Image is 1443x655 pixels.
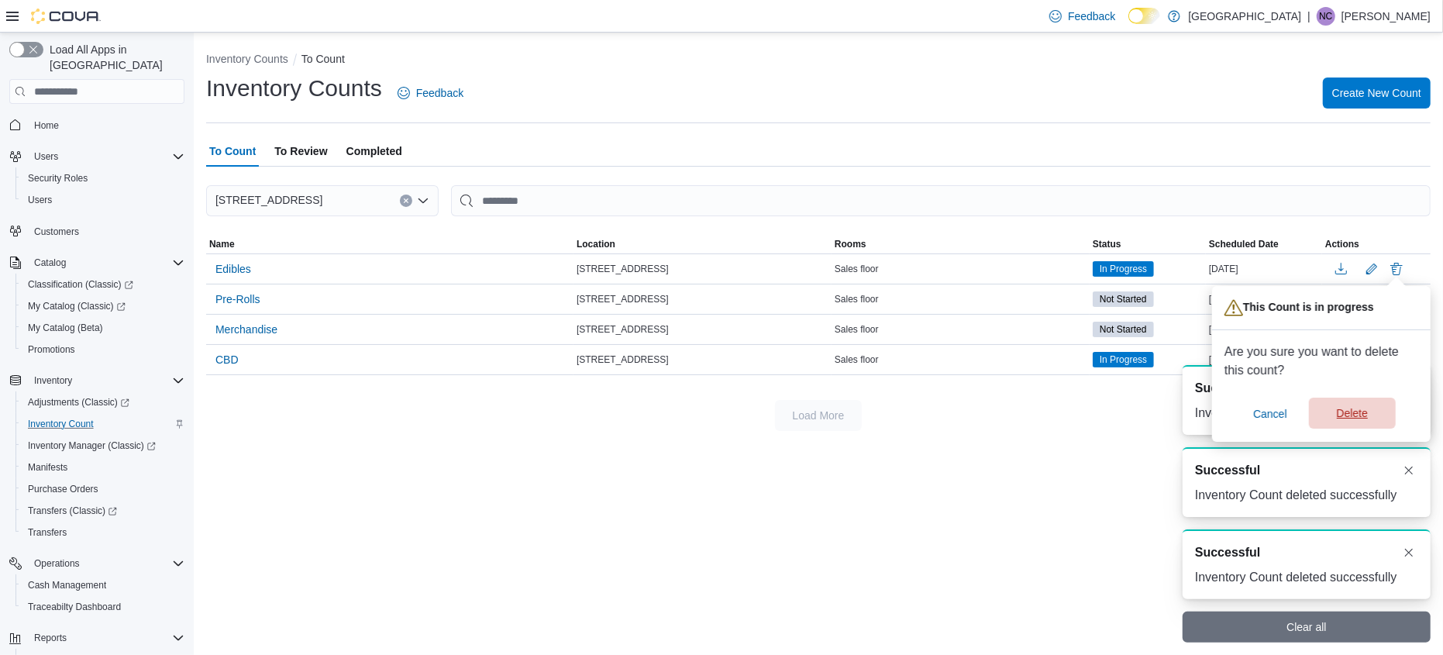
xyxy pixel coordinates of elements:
[400,195,412,207] button: Clear input
[1100,353,1147,367] span: In Progress
[28,322,103,334] span: My Catalog (Beta)
[832,290,1090,309] div: Sales floor
[15,391,191,413] a: Adjustments (Classic)
[15,317,191,339] button: My Catalog (Beta)
[573,235,832,253] button: Location
[28,526,67,539] span: Transfers
[15,478,191,500] button: Purchase Orders
[1206,290,1322,309] div: [DATE]
[22,319,184,337] span: My Catalog (Beta)
[28,371,78,390] button: Inventory
[22,340,184,359] span: Promotions
[3,627,191,649] button: Reports
[22,393,136,412] a: Adjustments (Classic)
[577,263,669,275] span: [STREET_ADDRESS]
[43,42,184,73] span: Load All Apps in [GEOGRAPHIC_DATA]
[22,297,132,315] a: My Catalog (Classic)
[34,119,59,132] span: Home
[22,598,127,616] a: Traceabilty Dashboard
[1206,350,1322,369] div: [DATE]
[22,458,74,477] a: Manifests
[1093,291,1154,307] span: Not Started
[22,191,184,209] span: Users
[1341,7,1431,26] p: [PERSON_NAME]
[28,418,94,430] span: Inventory Count
[28,371,184,390] span: Inventory
[1195,379,1260,398] span: Successful
[1400,461,1418,480] button: Dismiss toast
[209,257,257,281] button: Edibles
[31,9,101,24] img: Cova
[22,502,123,520] a: Transfers (Classic)
[416,85,463,101] span: Feedback
[1247,398,1293,429] button: Cancel
[1043,1,1121,32] a: Feedback
[22,415,100,433] a: Inventory Count
[28,601,121,613] span: Traceabilty Dashboard
[206,51,1431,70] nav: An example of EuiBreadcrumbs
[1093,261,1154,277] span: In Progress
[22,393,184,412] span: Adjustments (Classic)
[274,136,327,167] span: To Review
[1206,260,1322,278] div: [DATE]
[3,113,191,136] button: Home
[28,222,85,241] a: Customers
[28,440,156,452] span: Inventory Manager (Classic)
[22,480,184,498] span: Purchase Orders
[1090,235,1206,253] button: Status
[1332,85,1421,101] span: Create New Count
[1209,238,1279,250] span: Scheduled Date
[22,598,184,616] span: Traceabilty Dashboard
[15,274,191,295] a: Classification (Classic)
[1195,543,1260,562] span: Successful
[1100,322,1147,336] span: Not Started
[28,253,72,272] button: Catalog
[1323,78,1431,109] button: Create New Count
[28,115,184,134] span: Home
[28,172,88,184] span: Security Roles
[1206,235,1322,253] button: Scheduled Date
[832,235,1090,253] button: Rooms
[15,457,191,478] button: Manifests
[28,343,75,356] span: Promotions
[577,323,669,336] span: [STREET_ADDRESS]
[1362,257,1381,281] button: Edit count details
[1195,543,1418,562] div: Notification
[28,116,65,135] a: Home
[1195,379,1418,398] div: Notification
[209,288,267,311] button: Pre-Rolls
[22,480,105,498] a: Purchase Orders
[15,596,191,618] button: Traceabilty Dashboard
[22,576,184,595] span: Cash Management
[15,435,191,457] a: Inventory Manager (Classic)
[1093,238,1121,250] span: Status
[1325,238,1359,250] span: Actions
[28,222,184,241] span: Customers
[22,415,184,433] span: Inventory Count
[451,185,1431,216] input: This is a search bar. After typing your query, hit enter to filter the results lower in the page.
[15,500,191,522] a: Transfers (Classic)
[1206,320,1322,339] div: [DATE]
[1195,461,1260,480] span: Successful
[1319,7,1332,26] span: NC
[206,73,382,104] h1: Inventory Counts
[28,194,52,206] span: Users
[15,522,191,543] button: Transfers
[301,53,345,65] button: To Count
[28,579,106,591] span: Cash Management
[28,554,86,573] button: Operations
[28,629,184,647] span: Reports
[22,169,184,188] span: Security Roles
[22,169,94,188] a: Security Roles
[1317,7,1335,26] div: Nathan Curtin
[832,320,1090,339] div: Sales floor
[3,220,191,243] button: Customers
[1337,405,1368,421] span: Delete
[1068,9,1115,24] span: Feedback
[577,238,615,250] span: Location
[1100,292,1147,306] span: Not Started
[22,523,73,542] a: Transfers
[215,322,277,337] span: Merchandise
[3,146,191,167] button: Users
